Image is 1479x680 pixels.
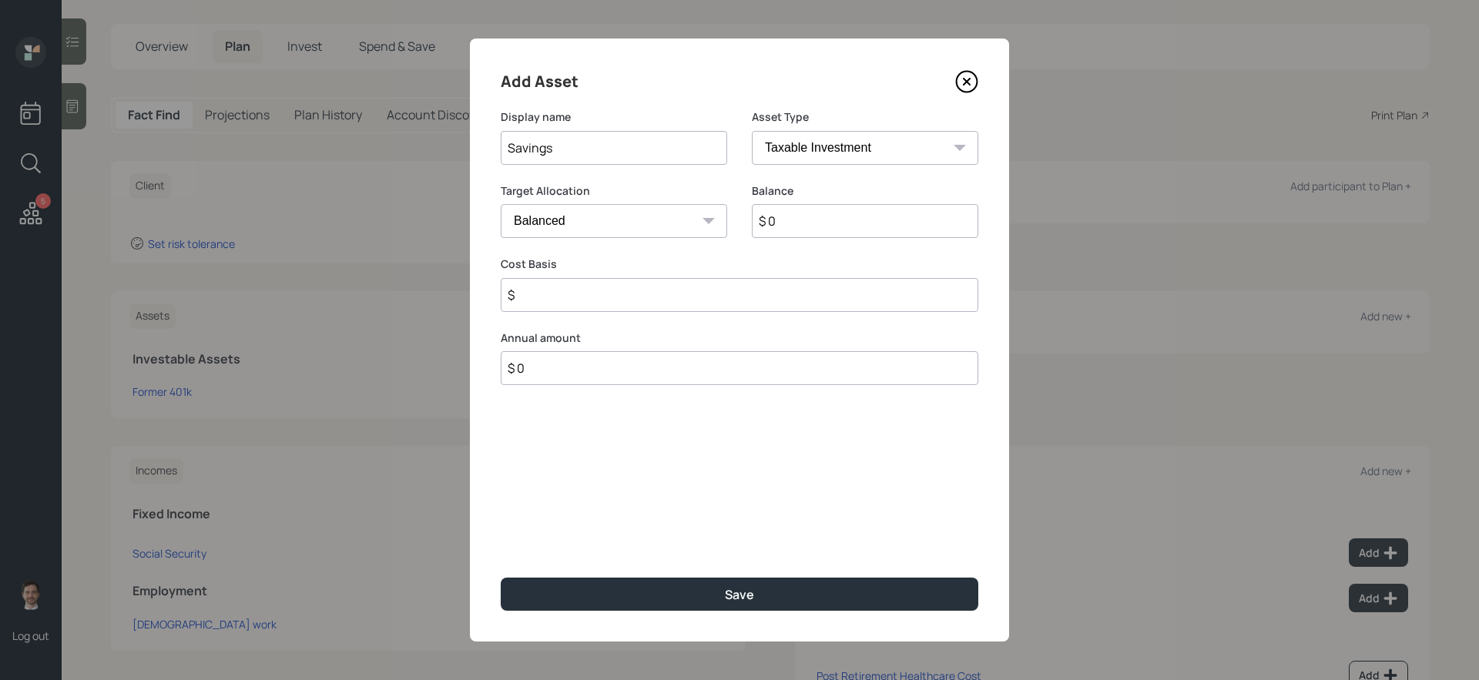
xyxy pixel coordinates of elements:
label: Cost Basis [501,256,978,272]
label: Asset Type [752,109,978,125]
label: Balance [752,183,978,199]
label: Target Allocation [501,183,727,199]
h4: Add Asset [501,69,579,94]
div: Save [725,586,754,603]
label: Display name [501,109,727,125]
button: Save [501,578,978,611]
label: Annual amount [501,330,978,346]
